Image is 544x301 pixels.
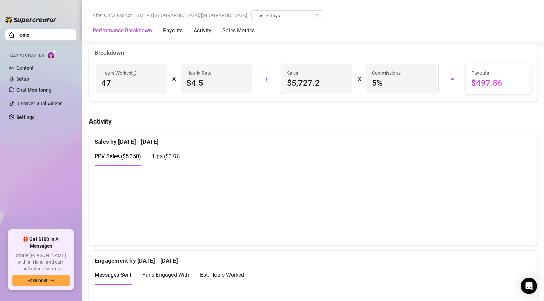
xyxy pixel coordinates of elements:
[521,278,537,294] div: Open Intercom Messenger
[27,278,47,283] span: Earn now
[372,78,432,88] span: 5 %
[95,272,131,278] span: Messages Sent
[152,153,180,160] span: Tips ( $378 )
[186,78,246,88] span: $4.5
[95,132,531,147] div: Sales by [DATE] - [DATE]
[142,272,189,278] span: Fans Engaged With
[315,14,319,18] span: calendar
[372,69,401,77] article: Commissions
[186,69,211,77] article: Hourly Rate
[95,48,531,57] div: Breakdown
[10,52,44,59] span: Izzy AI Chatter
[194,27,211,35] div: Activity
[172,73,176,84] div: X
[287,69,347,77] span: Sales
[163,27,183,35] div: Payouts
[222,27,255,35] div: Sales Metrics
[255,11,319,21] span: Last 7 days
[12,236,70,249] span: 🎁 Get $100 in AI Messages
[131,71,136,76] span: info-circle
[89,117,537,126] h4: Activity
[101,78,161,88] span: 47
[16,87,52,93] a: Chat Monitoring
[136,10,247,20] span: GMT+8 [GEOGRAPHIC_DATA]/[GEOGRAPHIC_DATA]
[12,275,70,286] button: Earn nowarrow-right
[358,73,361,84] div: X
[16,76,29,82] a: Setup
[443,73,461,84] div: =
[95,153,141,160] span: PPV Sales ( $5,350 )
[12,252,70,272] span: Share [PERSON_NAME] with a friend, and earn unlimited rewards
[287,78,347,88] span: $5,727.2
[257,73,276,84] div: +
[93,27,152,35] div: Performance Breakdown
[200,271,244,279] div: Est. Hours Worked
[471,69,526,77] span: Payouts
[93,10,132,20] span: After OnlyFans cut
[95,251,531,265] div: Engagement by [DATE] - [DATE]
[101,69,136,77] span: Hours Worked
[16,65,34,71] a: Content
[47,50,57,59] img: AI Chatter
[50,278,55,283] span: arrow-right
[16,32,29,38] a: Home
[5,16,57,23] img: logo-BBDzfeDw.svg
[16,101,62,106] a: Discover Viral Videos
[16,114,34,120] a: Settings
[471,78,526,88] span: $497.86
